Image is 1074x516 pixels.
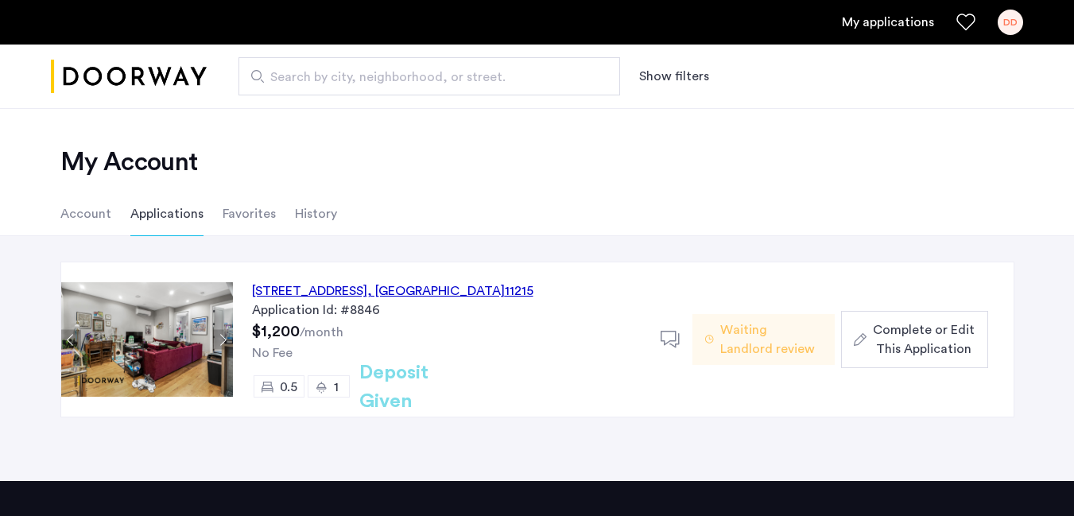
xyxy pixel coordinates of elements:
[223,192,276,236] li: Favorites
[270,68,576,87] span: Search by city, neighborhood, or street.
[252,347,293,359] span: No Fee
[359,359,486,416] h2: Deposit Given
[841,311,987,368] button: button
[873,320,975,359] span: Complete or Edit This Application
[51,47,207,107] a: Cazamio logo
[61,330,81,350] button: Previous apartment
[280,381,297,394] span: 0.5
[956,13,975,32] a: Favorites
[51,47,207,107] img: logo
[60,146,1014,178] h2: My Account
[61,282,233,397] img: Apartment photo
[213,330,233,350] button: Next apartment
[238,57,620,95] input: Apartment Search
[252,324,300,339] span: $1,200
[295,192,337,236] li: History
[334,381,339,394] span: 1
[252,301,642,320] div: Application Id: #8846
[130,192,204,236] li: Applications
[252,281,533,301] div: [STREET_ADDRESS] 11215
[300,326,343,339] sub: /month
[720,320,822,359] span: Waiting Landlord review
[60,192,111,236] li: Account
[842,13,934,32] a: My application
[998,10,1023,35] div: DD
[639,67,709,86] button: Show or hide filters
[367,285,505,297] span: , [GEOGRAPHIC_DATA]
